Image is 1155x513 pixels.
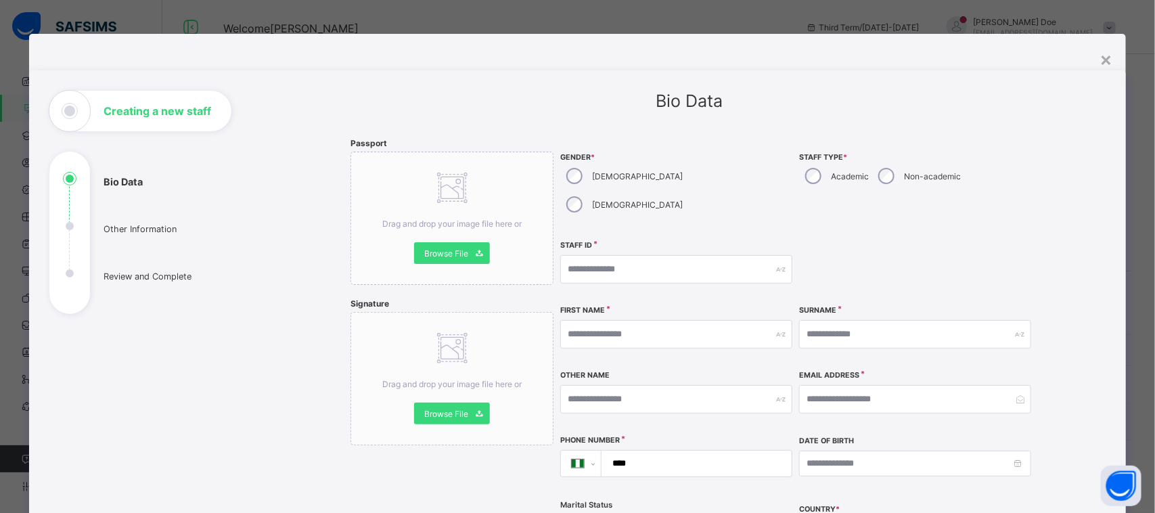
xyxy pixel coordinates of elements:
[1101,466,1141,506] button: Open asap
[592,200,683,210] label: [DEMOGRAPHIC_DATA]
[350,152,553,285] div: Drag and drop your image file here orBrowse File
[560,371,610,380] label: Other Name
[831,171,869,181] label: Academic
[560,306,605,315] label: First Name
[904,171,961,181] label: Non-academic
[104,106,211,116] h1: Creating a new staff
[382,219,522,229] span: Drag and drop your image file here or
[592,171,683,181] label: [DEMOGRAPHIC_DATA]
[1100,47,1112,70] div: ×
[799,153,1031,162] span: Staff Type
[799,306,836,315] label: Surname
[382,379,522,389] span: Drag and drop your image file here or
[350,298,389,309] span: Signature
[560,500,612,510] span: Marital Status
[799,437,854,445] label: Date of Birth
[350,312,553,445] div: Drag and drop your image file here orBrowse File
[560,153,792,162] span: Gender
[424,248,468,259] span: Browse File
[799,371,859,380] label: Email Address
[424,409,468,419] span: Browse File
[350,138,387,148] span: Passport
[560,436,620,445] label: Phone Number
[656,91,723,111] span: Bio Data
[560,241,592,250] label: Staff ID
